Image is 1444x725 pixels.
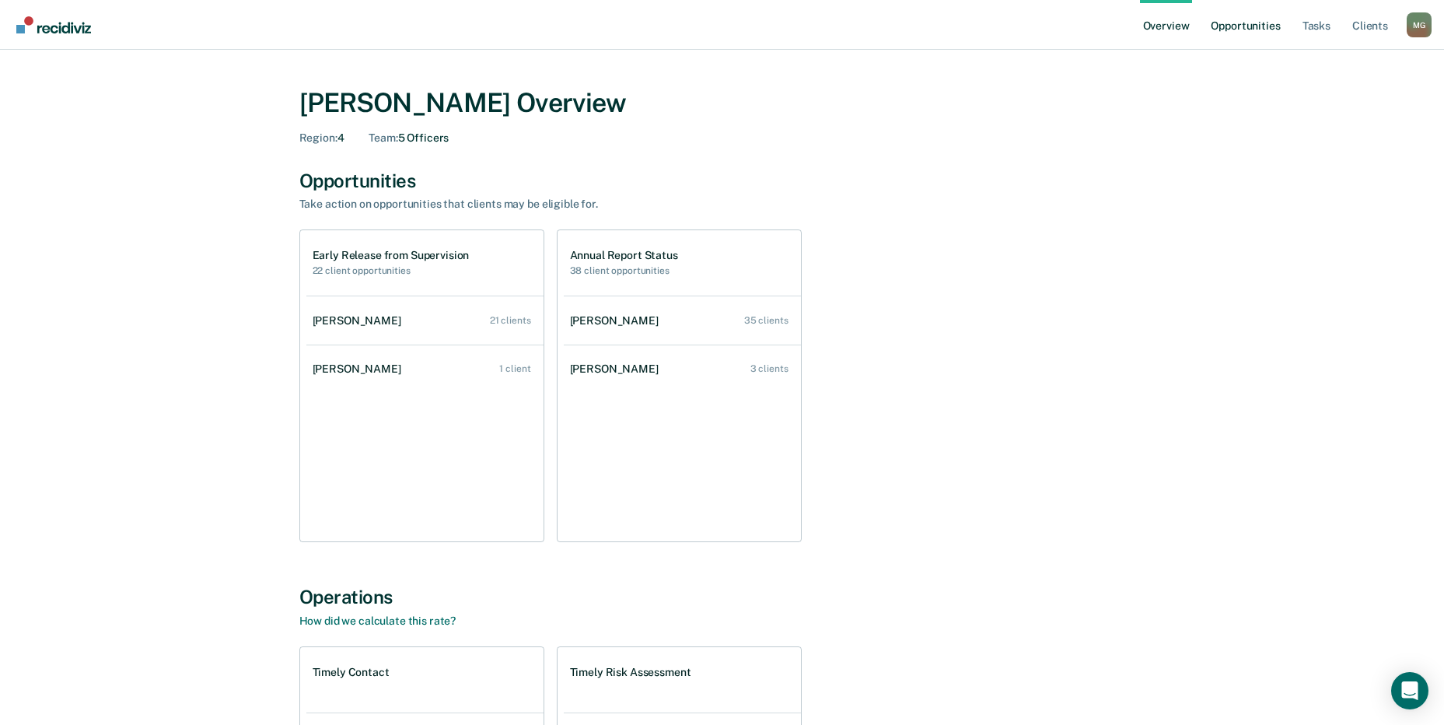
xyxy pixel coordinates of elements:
[306,347,544,391] a: [PERSON_NAME] 1 client
[313,265,470,276] h2: 22 client opportunities
[369,131,449,145] div: 5 Officers
[313,249,470,262] h1: Early Release from Supervision
[570,362,665,376] div: [PERSON_NAME]
[1407,12,1432,37] div: M G
[16,16,91,33] img: Recidiviz
[570,666,691,679] h1: Timely Risk Assessment
[313,362,407,376] div: [PERSON_NAME]
[299,615,456,627] a: How did we calculate this rate?
[490,315,531,326] div: 21 clients
[744,315,788,326] div: 35 clients
[313,666,390,679] h1: Timely Contact
[564,347,801,391] a: [PERSON_NAME] 3 clients
[306,299,544,343] a: [PERSON_NAME] 21 clients
[313,314,407,327] div: [PERSON_NAME]
[570,249,678,262] h1: Annual Report Status
[369,131,397,144] span: Team :
[570,314,665,327] div: [PERSON_NAME]
[564,299,801,343] a: [PERSON_NAME] 35 clients
[499,363,530,374] div: 1 client
[299,198,844,211] div: Take action on opportunities that clients may be eligible for.
[570,265,678,276] h2: 38 client opportunities
[1391,672,1428,709] div: Open Intercom Messenger
[750,363,788,374] div: 3 clients
[299,586,1145,608] div: Operations
[299,87,1145,119] div: [PERSON_NAME] Overview
[299,131,337,144] span: Region :
[299,131,344,145] div: 4
[1407,12,1432,37] button: Profile dropdown button
[299,170,1145,192] div: Opportunities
